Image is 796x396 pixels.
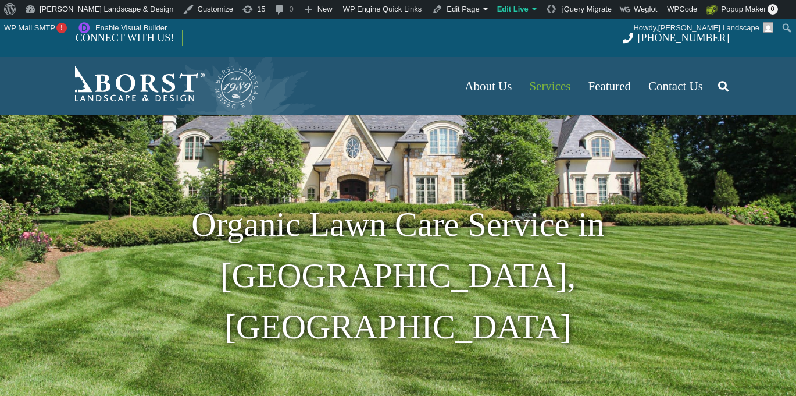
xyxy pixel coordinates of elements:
span: About Us [465,79,512,93]
a: Services [520,57,579,115]
a: CONNECT WITH US! [67,24,182,52]
span: ! [56,23,67,33]
a: Featured [580,57,640,115]
span: Contact Us [648,79,703,93]
span: 0 [768,4,778,15]
a: Howdy, [629,19,778,37]
span: [PHONE_NUMBER] [638,32,730,44]
a: [PHONE_NUMBER] [623,32,729,44]
a: Borst-Logo [67,63,260,109]
a: Search [712,72,735,101]
a: About Us [456,57,520,115]
span: Services [529,79,570,93]
span: [PERSON_NAME] Landscape [658,23,759,32]
a: Contact Us [640,57,712,115]
h1: Organic Lawn Care Service in [GEOGRAPHIC_DATA], [GEOGRAPHIC_DATA] [67,199,730,352]
span: Featured [588,79,631,93]
a: Enable Visual Builder [72,19,172,37]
